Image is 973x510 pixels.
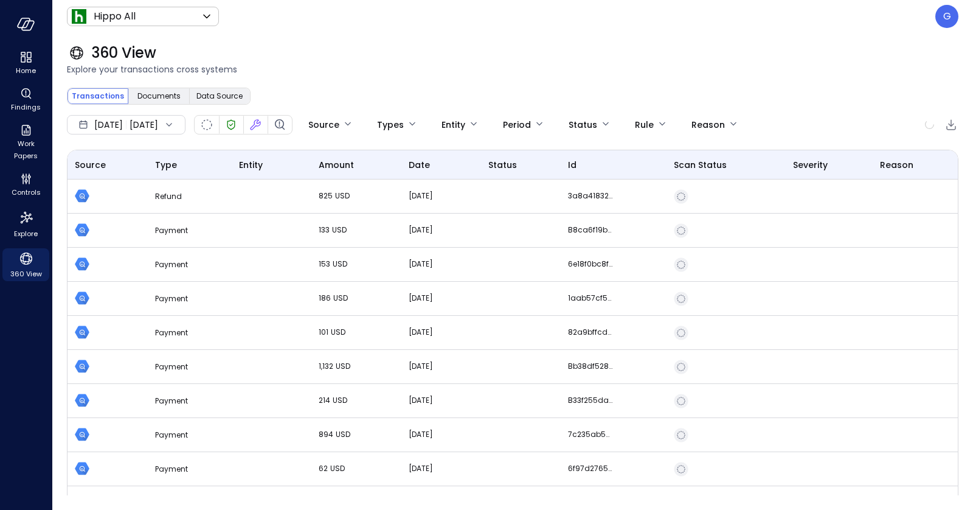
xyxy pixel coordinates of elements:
span: USD [335,190,350,201]
img: Bigquery [75,291,89,306]
div: Rule [635,114,654,135]
span: status [488,158,517,172]
p: 62 [319,463,364,475]
p: [DATE] [409,428,454,441]
div: Period [503,114,531,135]
span: Payment [155,259,188,270]
div: Not Scanned [674,257,688,272]
p: 894 [319,428,364,441]
p: [DATE] [409,292,454,304]
div: Reason [691,114,725,135]
div: Fixed [248,117,263,132]
p: 82a9bffcd38d12161999b04c24607c2e [568,326,614,338]
div: Home [2,49,49,78]
p: 153 [319,258,364,270]
div: Not Scanned [201,119,212,130]
div: Source [308,114,339,135]
p: 3a8a41832a724c9fa1c86bdc4e76f5fe [568,190,614,202]
span: calculating... [924,119,935,130]
div: Not Scanned [674,428,688,442]
span: Documents [137,90,181,102]
span: USD [336,361,350,371]
span: Findings [11,101,41,113]
div: Not Scanned [674,360,688,374]
span: 360 View [10,268,42,280]
p: 101 [319,326,364,338]
img: Bigquery [75,223,89,237]
p: 7c235ab500496f9121206c4381b20e65 [568,428,614,441]
img: Bigquery [75,189,89,203]
p: 6f97d2765f48edfaf5d6901cbf8a2cbd [568,463,614,475]
p: b33f255dac1fe74dbd2b2c5bfd5e8303 [568,394,614,407]
p: Hippo All [94,9,136,24]
span: USD [333,259,347,269]
span: Home [16,65,36,77]
div: Not Scanned [674,462,688,477]
img: Bigquery [75,325,89,340]
img: Bigquery [75,257,89,271]
div: Findings [2,85,49,114]
span: Payment [155,225,188,236]
div: Work Papers [2,122,49,163]
p: [DATE] [409,190,454,202]
span: 360 View [91,43,156,63]
p: [DATE] [409,463,454,475]
p: [DATE] [409,394,454,407]
span: USD [333,293,348,303]
div: Types [377,114,404,135]
div: Controls [2,170,49,200]
img: Bigquery [75,359,89,374]
span: Transactions [72,90,124,102]
img: Icon [72,9,86,24]
span: Refund [155,191,182,201]
div: Not Scanned [674,189,688,204]
div: Not Scanned [674,326,688,340]
span: date [409,158,430,172]
span: [DATE] [94,118,123,131]
span: amount [319,158,354,172]
p: bb38df528aae5cc3533779696bfdea59 [568,360,614,372]
span: USD [333,395,347,405]
span: USD [332,225,347,235]
div: Not Scanned [674,394,688,408]
span: entity [239,158,263,172]
div: Finding [272,117,287,132]
div: Not Scanned [674,223,688,238]
span: Data Source [196,90,243,102]
span: Payment [155,293,188,304]
p: G [943,9,951,24]
div: Entity [441,114,465,135]
p: 214 [319,394,364,407]
img: Bigquery [75,495,89,510]
span: Payment [155,464,188,474]
span: Explore your transactions cross systems [67,63,958,76]
div: Verified [224,117,238,132]
div: Guy [935,5,958,28]
p: [DATE] [409,258,454,270]
span: Explore [14,228,38,240]
span: Payment [155,430,188,440]
p: [DATE] [409,360,454,372]
div: Status [569,114,597,135]
img: Bigquery [75,461,89,476]
p: 1,132 [319,360,364,372]
span: Scan Status [674,158,727,172]
p: [DATE] [409,326,454,338]
p: 186 [319,292,364,304]
span: USD [331,327,345,337]
span: Work Papers [7,138,44,162]
p: 1aab57cf50ab12fee757af814c1b903d [568,292,614,304]
span: Severity [793,158,828,172]
span: USD [330,463,345,473]
span: Payment [155,396,188,406]
img: Bigquery [75,427,89,442]
p: 825 [319,190,364,202]
span: Controls [12,186,41,198]
div: Not Scanned [674,292,688,306]
p: b8ca6f19bb2f42e816af681f96768bf0 [568,224,614,236]
p: 6e18f0bc8fec7cfff1abaff44c06a1f6 [568,258,614,270]
p: 133 [319,224,364,236]
span: Reason [880,158,913,172]
p: [DATE] [409,224,454,236]
img: Bigquery [75,393,89,408]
